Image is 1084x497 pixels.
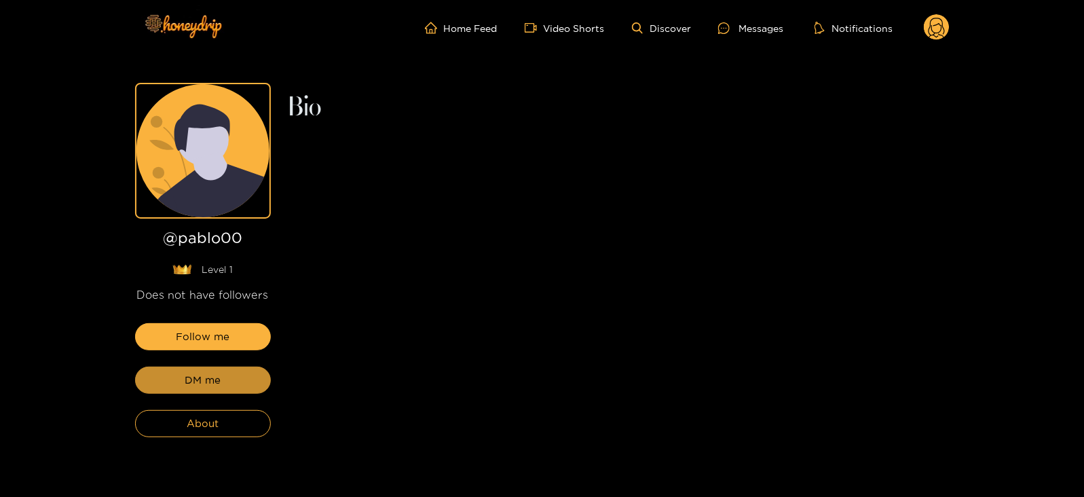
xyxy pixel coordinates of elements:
[525,22,605,34] a: Video Shorts
[135,410,271,437] button: About
[185,372,221,388] span: DM me
[525,22,544,34] span: video-camera
[632,22,691,34] a: Discover
[718,20,783,36] div: Messages
[287,96,950,119] h2: Bio
[135,323,271,350] button: Follow me
[176,329,229,345] span: Follow me
[135,229,271,252] h1: @ pablo00
[425,22,498,34] a: Home Feed
[810,21,897,35] button: Notifications
[425,22,444,34] span: home
[202,263,233,276] span: Level 1
[135,287,271,303] div: Does not have followers
[172,264,192,275] img: lavel grade
[135,367,271,394] button: DM me
[187,416,219,432] span: About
